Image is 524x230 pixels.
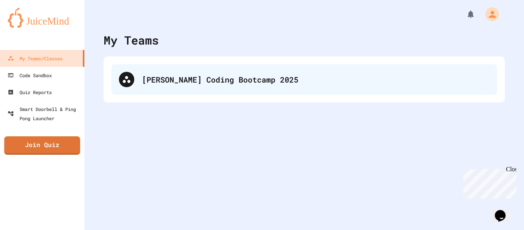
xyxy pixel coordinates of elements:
[8,54,63,63] div: My Teams/Classes
[111,64,497,95] div: [PERSON_NAME] Coding Bootcamp 2025
[8,8,77,28] img: logo-orange.svg
[8,88,52,97] div: Quiz Reports
[3,3,53,49] div: Chat with us now!Close
[8,104,81,123] div: Smart Doorbell & Ping Pong Launcher
[477,5,501,23] div: My Account
[8,71,52,80] div: Code Sandbox
[142,74,489,85] div: [PERSON_NAME] Coding Bootcamp 2025
[104,31,159,49] div: My Teams
[492,199,516,222] iframe: chat widget
[4,136,80,155] a: Join Quiz
[452,8,477,21] div: My Notifications
[460,166,516,199] iframe: chat widget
